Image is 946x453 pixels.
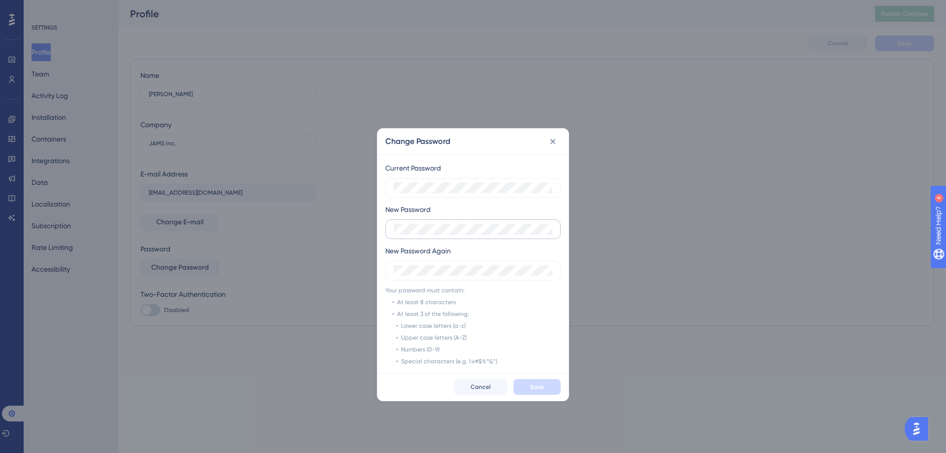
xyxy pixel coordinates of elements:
span: Need Help? [23,2,62,14]
iframe: UserGuiding AI Assistant Launcher [905,414,934,444]
div: At least 3 of the following: [397,310,469,318]
div: Upper case letters (A-Z) [401,334,467,342]
h2: Change Password [385,136,450,147]
div: 4 [68,5,71,13]
span: Cancel [471,383,491,391]
div: Special characters (e.g. !@#$%^&*) [401,357,497,365]
div: Lower case letters (a-z) [401,322,466,330]
span: Save [530,383,544,391]
div: At least 8 characters [397,298,456,306]
div: Your password must contain: [385,286,465,294]
div: Numbers (0-9) [401,346,439,353]
div: New Password [385,204,431,215]
div: Current Password [385,162,441,174]
div: New Password Again [385,245,451,257]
